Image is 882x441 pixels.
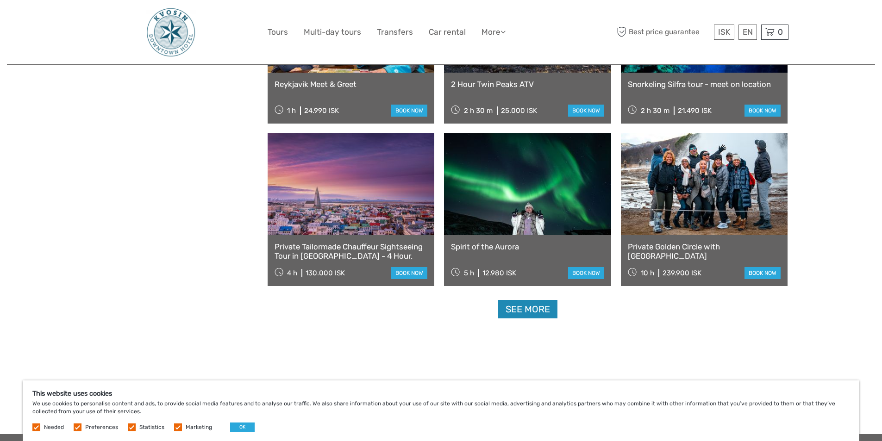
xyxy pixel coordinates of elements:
[464,106,493,115] span: 2 h 30 m
[85,423,118,431] label: Preferences
[628,242,781,261] a: Private Golden Circle with [GEOGRAPHIC_DATA]
[275,80,428,89] a: Reykjavik Meet & Greet
[275,242,428,261] a: Private Tailormade Chauffeur Sightseeing Tour in [GEOGRAPHIC_DATA] - 4 Hour.
[146,7,196,57] img: 48-093e29fa-b2a2-476f-8fe8-72743a87ce49_logo_big.jpg
[482,269,516,277] div: 12.980 ISK
[304,106,339,115] div: 24.990 ISK
[568,105,604,117] a: book now
[391,105,427,117] a: book now
[628,80,781,89] a: Snorkeling Silfra tour - meet on location
[451,80,604,89] a: 2 Hour Twin Peaks ATV
[641,269,654,277] span: 10 h
[106,14,118,25] button: Open LiveChat chat widget
[776,27,784,37] span: 0
[451,242,604,251] a: Spirit of the Aurora
[306,269,345,277] div: 130.000 ISK
[641,106,669,115] span: 2 h 30 m
[23,380,859,441] div: We use cookies to personalise content and ads, to provide social media features and to analyse ou...
[139,423,164,431] label: Statistics
[287,106,296,115] span: 1 h
[568,267,604,279] a: book now
[482,25,506,39] a: More
[678,106,712,115] div: 21.490 ISK
[268,25,288,39] a: Tours
[304,25,361,39] a: Multi-day tours
[287,269,297,277] span: 4 h
[718,27,730,37] span: ISK
[230,422,255,432] button: OK
[615,25,712,40] span: Best price guarantee
[186,423,212,431] label: Marketing
[13,16,105,24] p: We're away right now. Please check back later!
[498,300,557,319] a: See more
[429,25,466,39] a: Car rental
[32,390,850,398] h5: This website uses cookies
[744,267,781,279] a: book now
[501,106,537,115] div: 25.000 ISK
[44,423,64,431] label: Needed
[738,25,757,40] div: EN
[464,269,474,277] span: 5 h
[744,105,781,117] a: book now
[377,25,413,39] a: Transfers
[391,267,427,279] a: book now
[663,269,701,277] div: 239.900 ISK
